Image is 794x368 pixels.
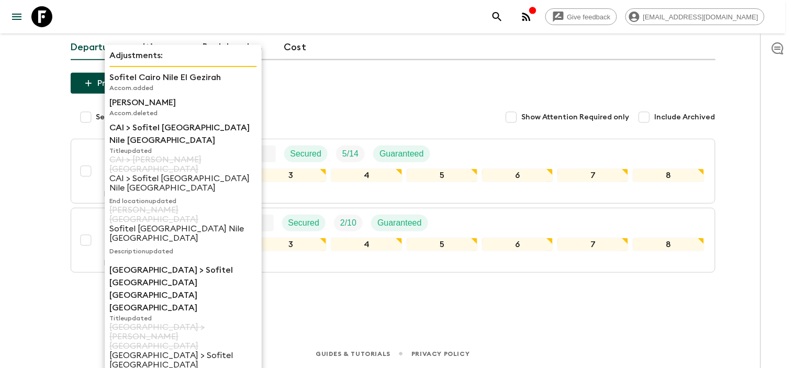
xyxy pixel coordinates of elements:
[482,169,553,182] div: 6
[482,238,553,251] div: 6
[109,224,257,243] p: Sofitel [GEOGRAPHIC_DATA] Nile [GEOGRAPHIC_DATA]
[316,348,390,360] a: Guides & Tutorials
[331,238,402,251] div: 4
[109,322,257,351] p: [GEOGRAPHIC_DATA] > [PERSON_NAME][GEOGRAPHIC_DATA]
[377,217,422,229] p: Guaranteed
[6,6,27,27] button: menu
[633,169,704,182] div: 8
[290,148,322,160] p: Secured
[487,6,508,27] button: search adventures
[109,147,257,155] p: Title updated
[633,238,704,251] div: 8
[109,264,257,314] p: [GEOGRAPHIC_DATA] > Sofitel [GEOGRAPHIC_DATA] [GEOGRAPHIC_DATA] [GEOGRAPHIC_DATA]
[109,49,257,62] p: Adjustments:
[109,205,257,224] p: [PERSON_NAME][GEOGRAPHIC_DATA]
[109,96,257,109] p: [PERSON_NAME]
[336,146,365,162] div: Trip Fill
[284,35,307,60] a: Cost
[522,112,630,122] span: Show Attention Required only
[109,121,257,147] p: CAI > Sofitel [GEOGRAPHIC_DATA] Nile [GEOGRAPHIC_DATA]
[379,148,424,160] p: Guaranteed
[342,148,359,160] p: 5 / 14
[562,13,617,21] span: Give feedback
[655,112,715,122] span: Include Archived
[109,197,257,205] p: End location updated
[143,35,182,60] a: Itinerary
[71,73,191,94] button: Propose Departures
[109,155,257,174] p: CAI > [PERSON_NAME][GEOGRAPHIC_DATA]
[288,217,320,229] p: Secured
[255,238,327,251] div: 3
[407,238,478,251] div: 5
[109,109,257,117] p: Accom. deleted
[411,348,469,360] a: Privacy Policy
[557,238,629,251] div: 7
[109,314,257,322] p: Title updated
[109,84,257,92] p: Accom. added
[255,169,327,182] div: 3
[638,13,764,21] span: [EMAIL_ADDRESS][DOMAIN_NAME]
[340,217,356,229] p: 2 / 10
[96,112,131,122] span: Select All
[407,169,478,182] div: 5
[109,71,257,84] p: Sofitel Cairo Nile El Gezirah
[109,247,257,255] p: Description updated
[557,169,629,182] div: 7
[331,169,402,182] div: 4
[71,35,122,60] a: Departures
[334,215,363,231] div: Trip Fill
[203,35,263,60] a: Pack Leaders
[109,174,257,193] p: CAI > Sofitel [GEOGRAPHIC_DATA] Nile [GEOGRAPHIC_DATA]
